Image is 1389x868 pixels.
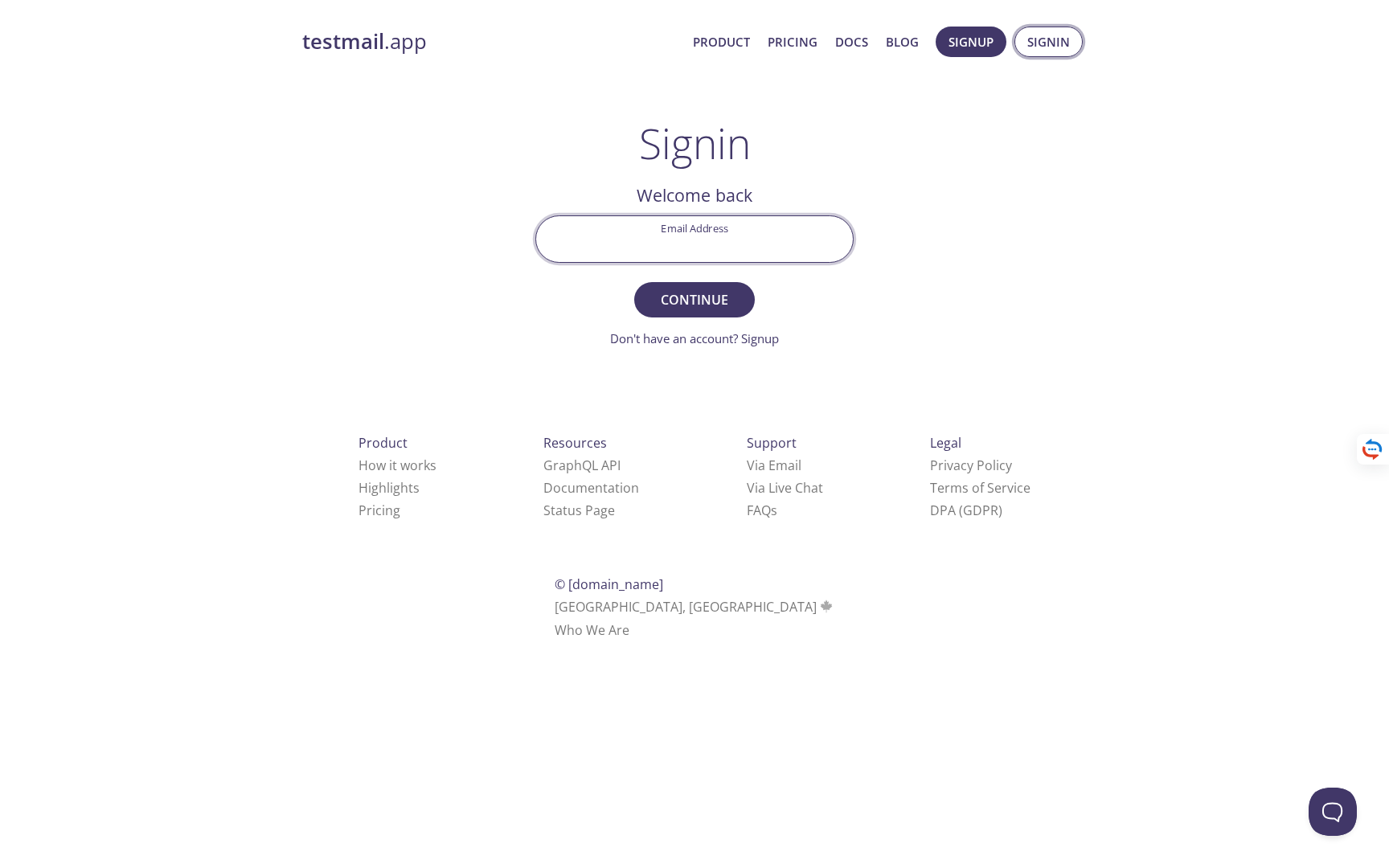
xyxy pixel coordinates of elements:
h1: Signin [639,119,751,167]
a: GraphQL API [543,457,621,474]
a: DPA (GDPR) [930,502,1002,519]
a: Product [693,31,750,52]
a: Status Page [543,502,615,519]
a: FAQ [747,502,777,519]
a: Privacy Policy [930,457,1012,474]
a: Highlights [359,479,420,497]
span: Product [359,434,408,452]
a: Via Email [747,457,801,474]
span: Resources [543,434,607,452]
button: Signin [1014,27,1083,57]
button: Signup [936,27,1006,57]
a: How it works [359,457,436,474]
span: Legal [930,434,961,452]
a: Documentation [543,479,639,497]
a: Terms of Service [930,479,1030,497]
h2: Welcome back [535,182,854,209]
span: Signup [949,31,994,52]
span: [GEOGRAPHIC_DATA], [GEOGRAPHIC_DATA] [555,598,835,616]
span: s [771,502,777,519]
span: Continue [652,289,737,311]
a: Via Live Chat [747,479,823,497]
button: Continue [634,282,755,317]
span: Support [747,434,797,452]
a: Don't have an account? Signup [610,330,779,346]
a: Pricing [768,31,817,52]
a: testmail.app [302,28,680,55]
a: Docs [835,31,868,52]
a: Who We Are [555,621,629,639]
strong: testmail [302,27,384,55]
iframe: Help Scout Beacon - Open [1309,788,1357,836]
span: Signin [1027,31,1070,52]
a: Blog [886,31,919,52]
span: © [DOMAIN_NAME] [555,575,663,593]
a: Pricing [359,502,400,519]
